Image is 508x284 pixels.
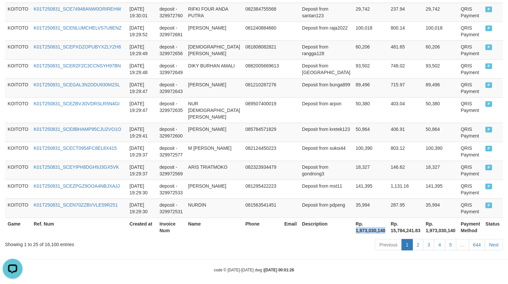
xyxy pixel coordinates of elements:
[157,123,185,142] td: deposit - 329972600
[458,180,483,199] td: QRIS Payment
[423,199,458,218] td: 35,994
[485,203,492,208] span: PAID
[34,183,120,189] a: K01T250831_SCEZPGZ9OOA4NBJXAJJ
[299,59,353,78] td: Deposit from [GEOGRAPHIC_DATA]
[458,218,483,237] th: Payment Method
[185,41,243,59] td: [DEMOGRAPHIC_DATA][PERSON_NAME]
[375,239,402,250] a: Previous
[299,78,353,97] td: Deposit from bunga899
[264,268,294,272] strong: [DATE] 00:01:26
[423,239,434,250] a: 3
[388,3,423,22] td: 237.94
[423,218,458,237] th: Rp. 1,973,030,140
[485,146,492,151] span: PAID
[5,218,31,237] th: Game
[185,3,243,22] td: RIFKI FOUR ANDA PUTRA
[185,59,243,78] td: DIKY BURHAN AMALI
[353,142,388,161] td: 100,390
[5,3,31,22] td: KOITOTO
[388,59,423,78] td: 748.02
[243,123,282,142] td: 085784571829
[353,78,388,97] td: 89,496
[388,199,423,218] td: 287.95
[353,41,388,59] td: 60,206
[299,180,353,199] td: Deposit from mst11
[458,41,483,59] td: QRIS Payment
[127,142,157,161] td: [DATE] 19:29:37
[5,41,31,59] td: KOITOTO
[445,239,456,250] a: 5
[299,218,353,237] th: Description
[388,180,423,199] td: 1,131.16
[157,199,185,218] td: deposit - 329972531
[423,97,458,123] td: 50,380
[243,41,282,59] td: 081808082821
[458,199,483,218] td: QRIS Payment
[157,180,185,199] td: deposit - 329972533
[282,218,299,237] th: Email
[353,180,388,199] td: 141,395
[127,180,157,199] td: [DATE] 19:29:30
[485,63,492,69] span: PAID
[423,180,458,199] td: 141,395
[185,142,243,161] td: M [PERSON_NAME]
[185,161,243,180] td: ARIS TRIATMOKO
[458,3,483,22] td: QRIS Payment
[5,161,31,180] td: KOITOTO
[243,218,282,237] th: Phone
[458,142,483,161] td: QRIS Payment
[185,78,243,97] td: [PERSON_NAME]
[34,127,121,132] a: K01T250831_SCE8BHAMP95CJU2VO1O
[423,22,458,41] td: 100,018
[458,123,483,142] td: QRIS Payment
[127,41,157,59] td: [DATE] 19:29:49
[423,78,458,97] td: 89,496
[434,239,445,250] a: 4
[157,142,185,161] td: deposit - 329972577
[243,97,282,123] td: 089507400019
[485,26,492,31] span: PAID
[388,78,423,97] td: 715.97
[243,161,282,180] td: 082323934479
[34,25,122,31] a: K01T250831_SCENLUMCHELVS7U8ENZ
[456,239,469,250] a: …
[127,97,157,123] td: [DATE] 19:29:47
[157,218,185,237] th: Invoice Num
[34,145,117,151] a: K01T250831_SCECT0954FC8EL8X415
[458,78,483,97] td: QRIS Payment
[185,97,243,123] td: NUR [DEMOGRAPHIC_DATA][PERSON_NAME]
[243,78,282,97] td: 081210287276
[34,6,121,12] a: K01T250831_SCE74948ANW0ORIREHW
[388,97,423,123] td: 403.04
[485,239,503,250] a: Next
[458,22,483,41] td: QRIS Payment
[34,44,121,49] a: K01T250831_SCEPXDZOPUBYXZLYZH6
[353,199,388,218] td: 35,994
[483,218,503,237] th: Status
[423,161,458,180] td: 18,327
[353,3,388,22] td: 29,742
[299,22,353,41] td: Deposit from raja2022
[353,22,388,41] td: 100,018
[423,3,458,22] td: 29,742
[353,123,388,142] td: 50,864
[485,184,492,189] span: PAID
[3,3,23,23] button: Open LiveChat chat widget
[423,123,458,142] td: 50,864
[214,268,294,272] small: code © [DATE]-[DATE] dwg |
[299,161,353,180] td: Deposit from gondrong3
[34,101,120,106] a: K01T250831_SCEZBVJOVDRSLR5N4GI
[388,218,423,237] th: Rp. 15,784,241.83
[127,78,157,97] td: [DATE] 19:29:47
[185,180,243,199] td: [PERSON_NAME]
[458,161,483,180] td: QRIS Payment
[157,161,185,180] td: deposit - 329972569
[5,180,31,199] td: KOITOTO
[157,97,185,123] td: deposit - 329972635
[5,123,31,142] td: KOITOTO
[127,59,157,78] td: [DATE] 19:29:48
[413,239,424,250] a: 2
[34,202,118,208] a: K01T250831_SCEN70ZZBVVLE59R251
[299,41,353,59] td: Deposit from rangga128
[299,97,353,123] td: Deposit from arpon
